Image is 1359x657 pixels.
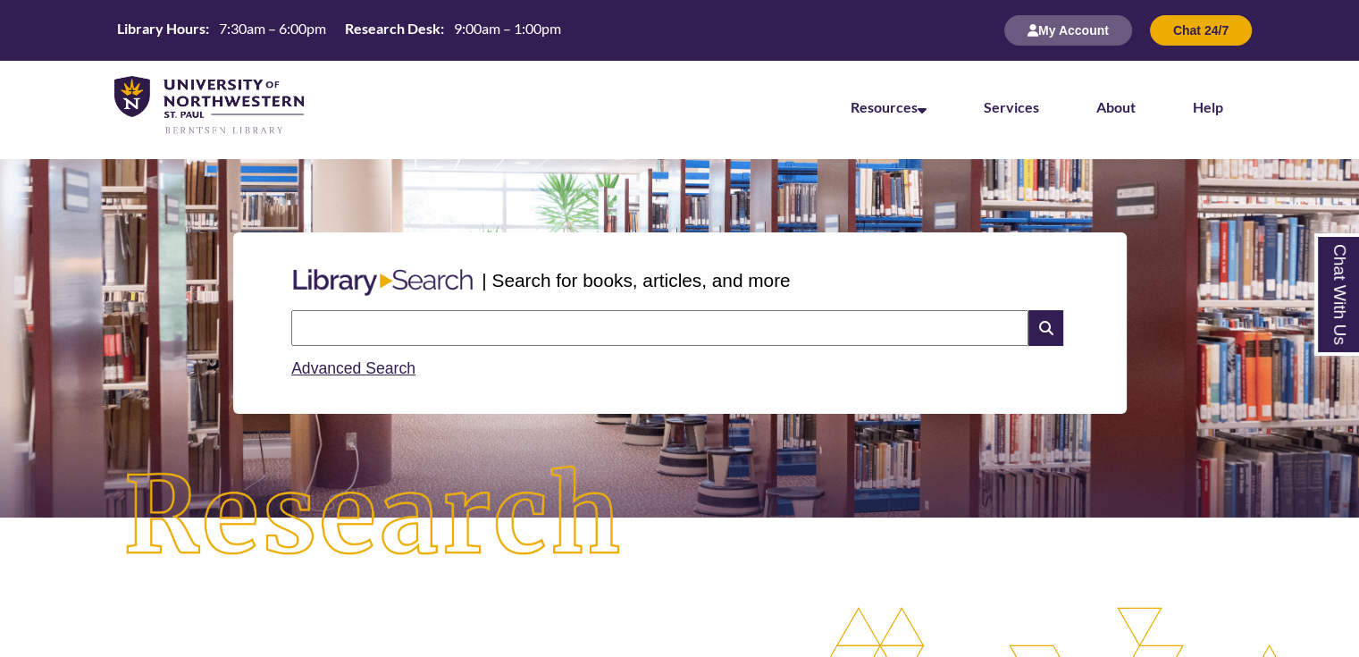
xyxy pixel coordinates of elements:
[1193,98,1223,115] a: Help
[1004,15,1132,46] button: My Account
[1004,22,1132,38] a: My Account
[68,410,679,623] img: Research
[338,19,447,38] th: Research Desk:
[219,20,326,37] span: 7:30am – 6:00pm
[482,266,790,294] p: | Search for books, articles, and more
[110,19,212,38] th: Library Hours:
[851,98,927,115] a: Resources
[291,359,415,377] a: Advanced Search
[284,262,482,303] img: Libary Search
[454,20,561,37] span: 9:00am – 1:00pm
[114,76,304,136] img: UNWSP Library Logo
[110,19,568,41] table: Hours Today
[1028,310,1062,346] i: Search
[984,98,1039,115] a: Services
[1096,98,1136,115] a: About
[110,19,568,43] a: Hours Today
[1150,22,1252,38] a: Chat 24/7
[1150,15,1252,46] button: Chat 24/7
